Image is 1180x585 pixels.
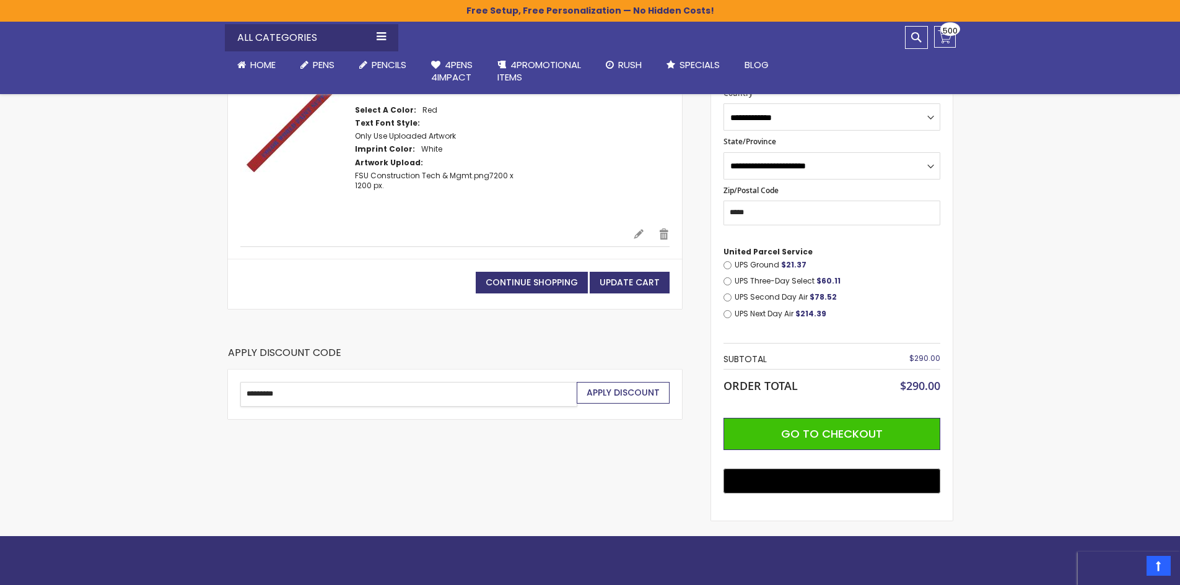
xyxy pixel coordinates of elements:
[355,170,489,181] a: FSU Construction Tech & Mgmt.png
[431,58,473,84] span: 4Pens 4impact
[593,51,654,79] a: Rush
[225,51,288,79] a: Home
[723,185,779,196] span: Zip/Postal Code
[735,260,940,270] label: UPS Ground
[587,386,660,399] span: Apply Discount
[486,276,578,288] span: Continue Shopping
[735,309,940,319] label: UPS Next Day Air
[810,292,837,302] span: $78.52
[228,346,341,369] strong: Apply Discount Code
[654,51,732,79] a: Specials
[900,378,940,393] span: $290.00
[240,73,343,175] img: The Carpenter Pencil - Single Color Imprint-Red
[723,136,776,147] span: State/Province
[225,24,398,51] div: All Categories
[355,105,416,115] dt: Select A Color
[240,73,355,216] a: The Carpenter Pencil - Single Color Imprint-Red
[600,276,660,288] span: Update Cart
[909,353,940,363] span: $290.00
[419,51,485,92] a: 4Pens4impact
[735,292,940,302] label: UPS Second Day Air
[680,58,720,71] span: Specials
[288,51,347,79] a: Pens
[355,118,420,128] dt: Text Font Style
[485,51,593,92] a: 4PROMOTIONALITEMS
[497,58,581,84] span: 4PROMOTIONAL ITEMS
[723,246,813,257] span: United Parcel Service
[781,259,806,270] span: $21.37
[421,144,442,154] dd: White
[943,25,958,37] span: 500
[795,308,826,319] span: $214.39
[422,105,437,115] dd: Red
[745,58,769,71] span: Blog
[355,171,516,191] dd: 7200 x 1200 px.
[355,131,456,141] dd: Only Use Uploaded Artwork
[313,58,334,71] span: Pens
[735,276,940,286] label: UPS Three-Day Select
[723,418,940,450] button: Go to Checkout
[372,58,406,71] span: Pencils
[1078,552,1180,585] iframe: Google Customer Reviews
[781,426,883,441] span: Go to Checkout
[355,144,415,154] dt: Imprint Color
[476,272,588,293] a: Continue Shopping
[723,350,868,369] th: Subtotal
[934,26,956,48] a: 500
[732,51,781,79] a: Blog
[355,158,423,168] dt: Artwork Upload
[590,272,670,293] button: Update Cart
[723,469,940,493] button: Buy with GPay
[347,51,419,79] a: Pencils
[816,275,841,286] span: $60.11
[844,477,860,486] text: ••••••
[250,58,276,71] span: Home
[618,58,642,71] span: Rush
[723,376,798,393] strong: Order Total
